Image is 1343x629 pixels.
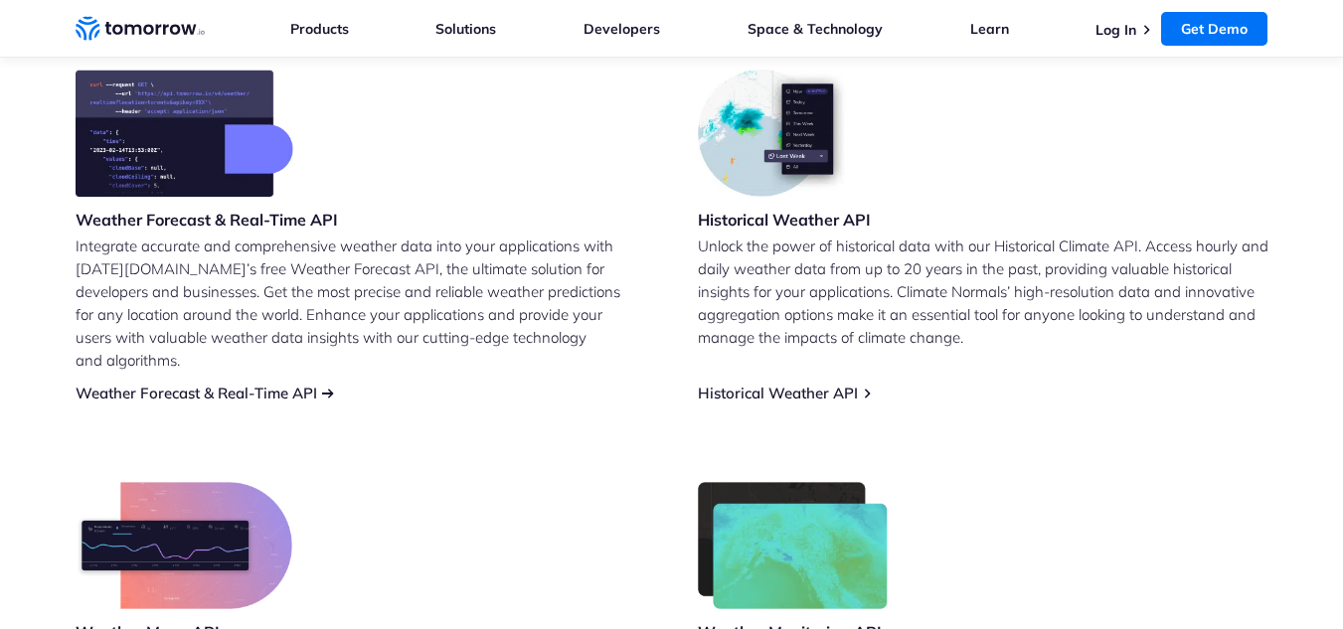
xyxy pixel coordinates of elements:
a: Products [290,20,349,38]
a: Learn [970,20,1009,38]
p: Integrate accurate and comprehensive weather data into your applications with [DATE][DOMAIN_NAME]... [76,235,646,372]
h3: Weather Forecast & Real-Time API [76,209,338,231]
a: Get Demo [1161,12,1267,46]
a: Log In [1095,21,1136,39]
a: Weather Forecast & Real-Time API [76,384,317,402]
p: Unlock the power of historical data with our Historical Climate API. Access hourly and daily weat... [698,235,1268,349]
h3: Historical Weather API [698,209,871,231]
a: Developers [584,20,660,38]
a: Home link [76,14,205,44]
a: Solutions [435,20,496,38]
a: Historical Weather API [698,384,858,402]
a: Space & Technology [748,20,883,38]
